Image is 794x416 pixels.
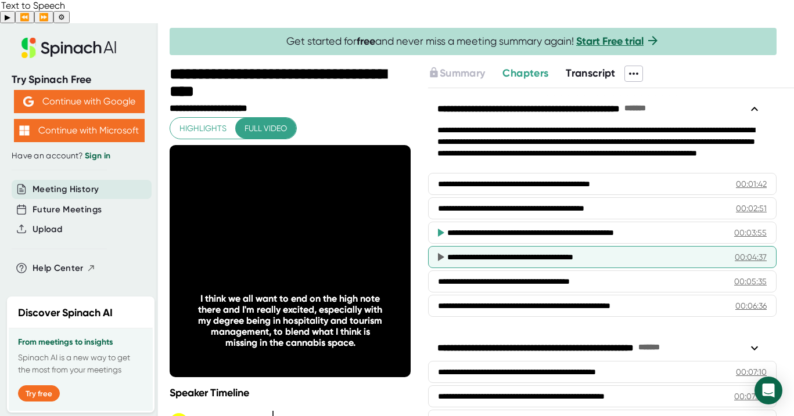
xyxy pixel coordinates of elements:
span: Transcript [566,67,616,79]
img: Aehbyd4JwY73AAAAAElFTkSuQmCC [23,96,34,107]
a: Start Free trial [576,35,644,48]
div: Speaker Timeline [170,386,411,399]
div: Have an account? [12,151,146,161]
div: 00:03:55 [734,227,767,238]
a: Sign in [85,151,110,161]
button: Settings [53,11,70,23]
button: Highlights [170,118,236,139]
div: Open Intercom Messenger [755,377,782,404]
button: Chapters [502,66,548,81]
div: Upgrade to access [428,66,502,82]
div: 00:04:37 [735,251,767,263]
span: Full video [245,121,287,136]
h3: From meetings to insights [18,338,143,347]
button: Transcript [566,66,616,81]
div: 00:05:35 [734,276,767,287]
h2: Discover Spinach AI [18,305,113,321]
button: Try free [18,385,60,401]
div: 00:01:42 [736,178,767,190]
div: Try Spinach Free [12,73,146,86]
div: 00:06:36 [735,300,767,312]
button: Future Meetings [33,203,102,216]
b: free [357,35,375,48]
button: Forward [34,11,53,23]
p: Spinach AI is a new way to get the most from your meetings [18,352,143,376]
button: Help Center [33,262,96,275]
button: Summary [428,66,485,81]
button: Continue with Google [14,90,145,113]
span: Highlights [179,121,227,136]
span: Chapters [502,67,548,79]
div: 00:02:51 [736,202,767,214]
div: 00:07:10 [736,366,767,378]
span: Summary [440,67,485,79]
button: Continue with Microsoft [14,119,145,142]
div: I think we all want to end on the high note there and I'm really excited, especially with my degr... [194,293,387,348]
button: Previous [15,11,34,23]
span: Get started for and never miss a meeting summary again! [286,35,660,48]
button: Full video [235,118,296,139]
button: Upload [33,223,62,236]
div: 00:07:40 [734,390,767,402]
span: Help Center [33,262,84,275]
button: Meeting History [33,183,99,196]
